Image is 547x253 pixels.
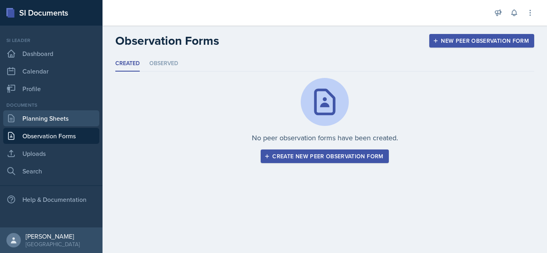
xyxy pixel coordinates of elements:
li: Observed [149,56,178,72]
a: Dashboard [3,46,99,62]
a: Profile [3,81,99,97]
div: [GEOGRAPHIC_DATA] [26,240,80,248]
a: Planning Sheets [3,110,99,126]
div: New Peer Observation Form [434,38,529,44]
div: [PERSON_NAME] [26,232,80,240]
li: Created [115,56,140,72]
button: New Peer Observation Form [429,34,534,48]
button: Create new peer observation form [261,149,388,163]
div: Si leader [3,37,99,44]
div: Create new peer observation form [266,153,383,159]
p: No peer observation forms have been created. [252,132,398,143]
a: Search [3,163,99,179]
div: Documents [3,102,99,109]
div: Help & Documentation [3,191,99,207]
a: Observation Forms [3,128,99,144]
h2: Observation Forms [115,34,219,48]
a: Calendar [3,63,99,79]
a: Uploads [3,145,99,161]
